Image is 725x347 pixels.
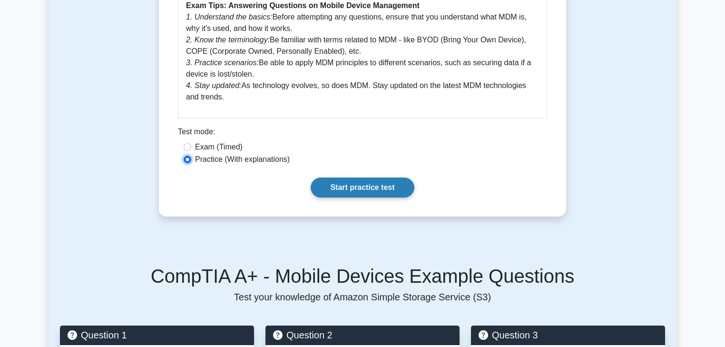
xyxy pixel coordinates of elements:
[60,291,665,303] p: Test your knowledge of Amazon Simple Storage Service (S3)
[178,126,547,141] div: Test mode:
[186,36,270,44] i: 2. Know the terminology:
[311,178,414,198] a: Start practice test
[479,329,657,341] h5: Question 3
[186,59,259,67] i: 3. Practice scenarios:
[186,1,420,10] b: Exam Tips: Answering Questions on Mobile Device Management
[195,141,243,153] label: Exam (Timed)
[273,329,452,341] h5: Question 2
[60,265,665,288] h5: CompTIA A+ - Mobile Devices Example Questions
[68,329,246,341] h5: Question 1
[186,13,272,21] i: 1. Understand the basics:
[186,81,242,89] i: 4. Stay updated:
[195,154,290,165] label: Practice (With explanations)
